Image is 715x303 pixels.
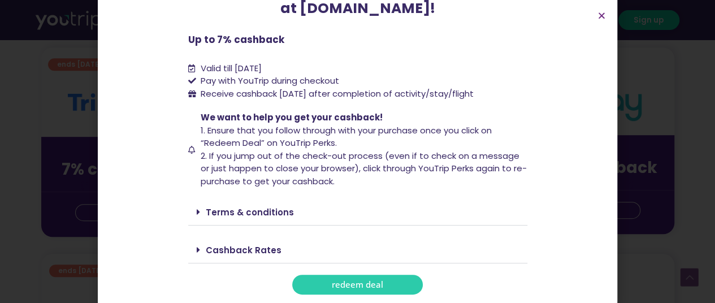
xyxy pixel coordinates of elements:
span: 2. If you jump out of the check-out process (even if to check on a message or just happen to clos... [201,150,527,187]
span: Valid till [DATE] [201,62,262,74]
a: Cashback Rates [206,244,281,256]
a: Close [597,11,606,20]
a: redeem deal [292,275,423,295]
span: We want to help you get your cashback! [201,111,383,123]
b: Up to 7% cashback [188,33,284,46]
div: Cashback Rates [188,237,527,263]
span: Pay with YouTrip during checkout [198,75,339,88]
span: redeem deal [332,280,383,289]
span: 1. Ensure that you follow through with your purchase once you click on “Redeem Deal” on YouTrip P... [201,124,492,149]
a: Terms & conditions [206,206,294,218]
span: Receive cashback [DATE] after completion of activity/stay/flight [201,88,474,99]
div: Terms & conditions [188,199,527,226]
